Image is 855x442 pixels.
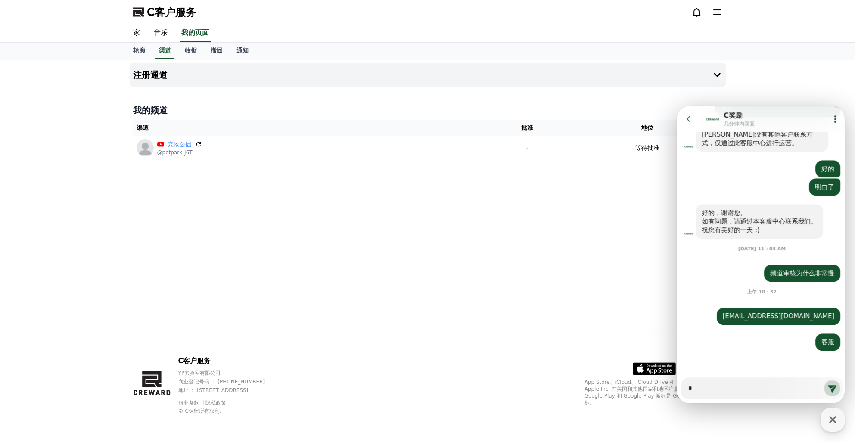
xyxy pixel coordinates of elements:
a: 收据 [178,43,204,59]
h4: 我的频道 [133,104,722,116]
button: 注册通道 [130,63,726,87]
a: 宠物公园 [168,140,192,149]
h4: 注册通道 [133,70,168,80]
font: 渠道 [159,47,171,54]
font: 批准 [521,124,533,131]
a: 我的页面 [180,24,211,42]
font: 渠道 [137,124,149,131]
font: 撤回 [211,47,223,54]
a: C客户服务 [133,5,196,19]
p: App Store、iCloud、iCloud Drive 和 iTunes Store 是 Apple Inc. 在美国和其他国家和地区注册的服务商标。Google Play 和 Google... [585,379,722,406]
a: 音乐 [147,24,174,42]
a: 渠道 [155,43,174,59]
iframe: Channel chat [677,106,845,403]
font: 轮廓 [133,47,145,54]
a: 服务条款 [178,400,205,406]
a: 撤回 [204,43,230,59]
p: 等待批准 [635,143,659,153]
p: - [485,143,569,153]
p: 地址 ： [STREET_ADDRESS] [178,387,282,394]
p: @petpark-J6T [157,149,202,156]
p: C客户服务 [178,356,282,366]
a: 通知 [230,43,255,59]
a: 隐私政策 [205,400,226,406]
span: C客户服务 [147,5,196,19]
font: 地位 [641,124,653,131]
font: 收据 [185,47,197,54]
p: YP实验室有限公司 [178,370,282,377]
font: 通知 [236,47,249,54]
img: 宠物公园 [137,139,154,156]
p: 商业登记号码 ： [PHONE_NUMBER] [178,378,282,385]
a: 轮廓 [126,43,152,59]
p: © C保留所有权利。 [178,408,282,414]
a: 家 [126,24,147,42]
